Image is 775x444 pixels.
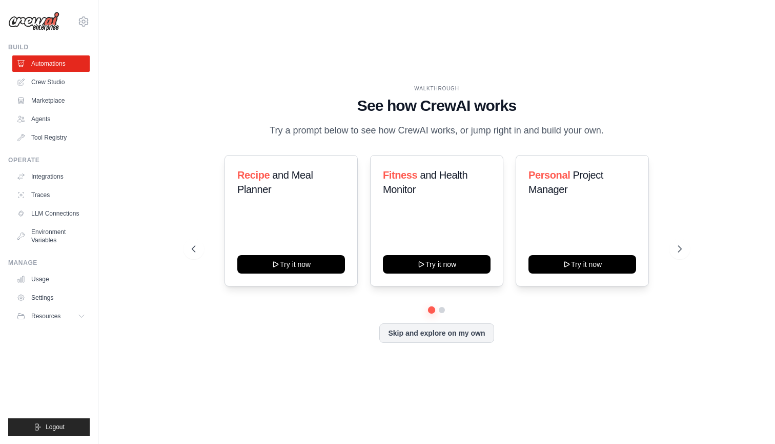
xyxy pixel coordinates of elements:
[31,312,60,320] span: Resources
[528,169,570,181] span: Personal
[46,423,65,431] span: Logout
[192,96,682,115] h1: See how CrewAI works
[192,85,682,92] div: WALKTHROUGH
[383,169,417,181] span: Fitness
[8,418,90,436] button: Logout
[383,255,491,274] button: Try it now
[12,168,90,185] a: Integrations
[12,74,90,90] a: Crew Studio
[264,123,609,138] p: Try a prompt below to see how CrewAI works, or jump right in and build your own.
[12,111,90,127] a: Agents
[12,271,90,287] a: Usage
[237,169,270,181] span: Recipe
[528,169,603,195] span: Project Manager
[12,289,90,306] a: Settings
[383,169,467,195] span: and Health Monitor
[8,259,90,267] div: Manage
[8,156,90,164] div: Operate
[12,308,90,324] button: Resources
[528,255,636,274] button: Try it now
[8,12,59,31] img: Logo
[12,129,90,146] a: Tool Registry
[12,205,90,222] a: LLM Connections
[12,187,90,203] a: Traces
[8,43,90,51] div: Build
[12,92,90,109] a: Marketplace
[237,255,345,274] button: Try it now
[12,55,90,72] a: Automations
[237,169,313,195] span: and Meal Planner
[379,323,494,343] button: Skip and explore on my own
[12,224,90,248] a: Environment Variables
